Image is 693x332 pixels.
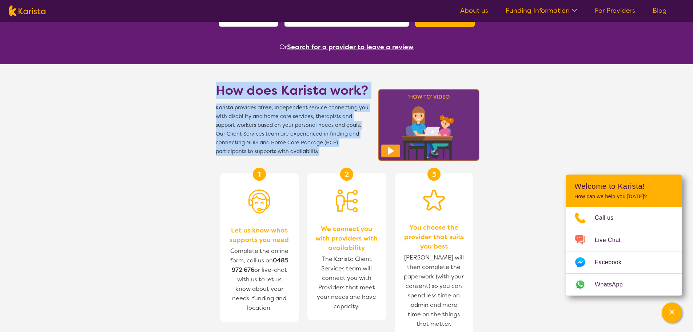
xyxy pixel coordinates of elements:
[248,190,270,214] img: Person with headset icon
[230,247,288,312] span: Complete the online form, call us on or live-chat with us to let us know about your needs, fundin...
[653,6,667,15] a: Blog
[595,279,632,290] span: WhatsApp
[566,274,682,296] a: Web link opens in a new tab.
[287,42,414,52] button: Search for a provider to leave a review
[574,194,673,200] p: How can we help you [DATE]?
[460,6,488,15] a: About us
[216,103,369,156] span: Karista provides a , independent service connecting you with disability and home care services, t...
[315,224,379,253] span: We connect you with providers with availability
[340,168,353,181] div: 2
[423,190,445,211] img: Star icon
[574,182,673,191] h2: Welcome to Karista!
[315,253,379,313] span: The Karista Client Services team will connect you with Providers that meet your needs and have ca...
[662,302,682,323] button: Channel Menu
[595,257,630,268] span: Facebook
[279,42,287,52] span: Or
[506,6,577,15] a: Funding Information
[9,5,45,16] img: Karista logo
[595,235,629,246] span: Live Chat
[566,175,682,296] div: Channel Menu
[336,190,358,212] img: Person being matched to services icon
[216,82,369,99] h1: How does Karista work?
[427,168,441,181] div: 3
[595,6,635,15] a: For Providers
[402,223,466,251] span: You choose the provider that suits you best
[376,87,482,163] img: Karista video
[261,104,272,111] b: free
[595,212,622,223] span: Call us
[253,168,266,181] div: 1
[402,251,466,331] span: [PERSON_NAME] will then complete the paperwork (with your consent) so you can spend less time on ...
[227,226,291,245] span: Let us know what supports you need
[566,207,682,296] ul: Choose channel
